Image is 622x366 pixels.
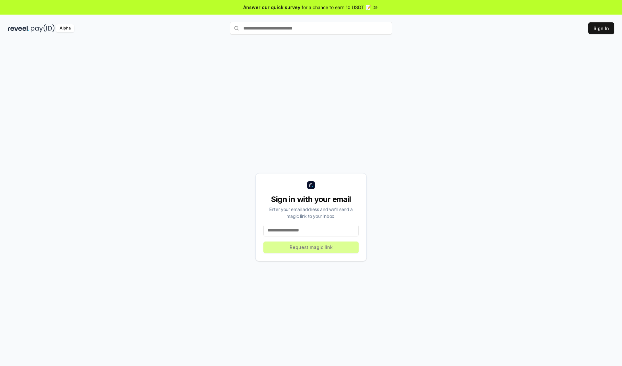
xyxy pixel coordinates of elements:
div: Alpha [56,24,74,32]
span: Answer our quick survey [243,4,300,11]
div: Sign in with your email [263,194,359,205]
img: logo_small [307,181,315,189]
div: Enter your email address and we’ll send a magic link to your inbox. [263,206,359,219]
img: pay_id [31,24,55,32]
span: for a chance to earn 10 USDT 📝 [302,4,371,11]
button: Sign In [588,22,614,34]
img: reveel_dark [8,24,29,32]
